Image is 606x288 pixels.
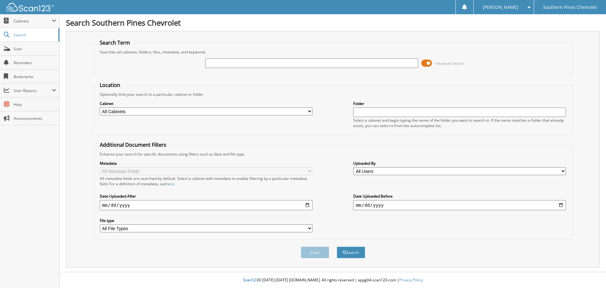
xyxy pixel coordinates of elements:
button: Clear [301,247,329,258]
img: scan123-logo-white.svg [6,3,54,11]
legend: Search Term [97,39,133,46]
div: © [DATE]-[DATE] [DOMAIN_NAME]. All rights reserved | appg04-scan123-com | [60,273,606,288]
a: here [166,181,174,187]
div: All metadata fields are searched by default. Select a cabinet with metadata to enable filtering b... [100,176,312,187]
span: Bookmarks [14,74,56,79]
span: [PERSON_NAME] [483,5,518,9]
div: Searches all cabinets, folders, files, metadata, and keywords [97,49,569,55]
label: Uploaded By [353,161,566,166]
span: Southern Pines Chevrolet [543,5,597,9]
label: File type [100,218,312,223]
legend: Location [97,82,123,89]
span: Reminders [14,60,56,65]
span: User Reports [14,88,52,93]
h1: Search Southern Pines Chevrolet [66,17,600,28]
button: Search [337,247,365,258]
span: Help [14,102,56,107]
span: Scan123 [243,277,258,283]
span: Announcements [14,116,56,121]
span: Cabinets [14,18,52,24]
span: Scan [14,46,56,52]
label: Cabinet [100,101,312,106]
label: Date Uploaded Before [353,193,566,199]
div: Enhance your search for specific documents using filters such as date and file type. [97,151,569,157]
span: Advanced Search [436,61,464,66]
div: Optionally limit your search to a particular cabinet or folder [97,92,569,97]
input: end [353,200,566,210]
label: Folder [353,101,566,106]
label: Metadata [100,161,312,166]
a: Privacy Policy [399,277,423,283]
input: start [100,200,312,210]
legend: Additional Document Filters [97,141,169,148]
span: Search [14,32,55,38]
div: Select a cabinet and begin typing the name of the folder you want to search in. If the name match... [353,118,566,128]
label: Date Uploaded After [100,193,312,199]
